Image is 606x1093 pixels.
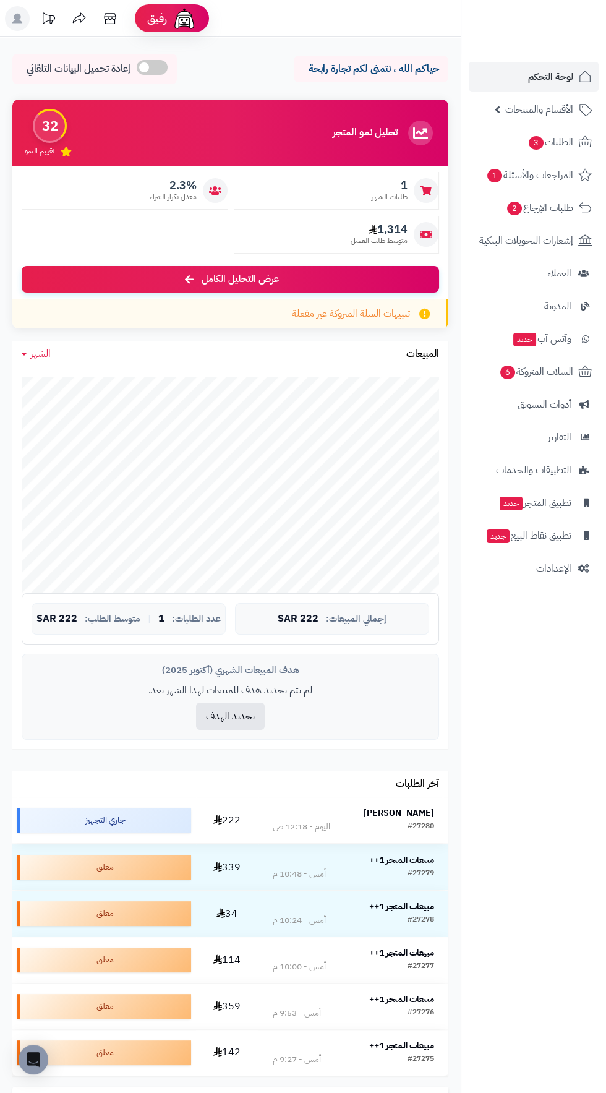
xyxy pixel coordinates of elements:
a: السلات المتروكة6 [469,357,599,387]
div: معلق [17,855,191,880]
td: 222 [196,797,258,843]
div: #27279 [408,868,434,880]
a: الإعدادات [469,554,599,583]
span: عدد الطلبات: [172,614,221,624]
img: ai-face.png [172,6,197,31]
a: طلبات الإرجاع2 [469,193,599,223]
span: 222 SAR [36,614,77,625]
a: العملاء [469,259,599,288]
span: إجمالي المبيعات: [326,614,386,624]
span: 1 [372,179,408,192]
div: معلق [17,901,191,926]
div: هدف المبيعات الشهري (أكتوبر 2025) [32,664,429,677]
span: المراجعات والأسئلة [486,166,573,184]
div: أمس - 9:27 م [273,1053,321,1066]
a: الشهر [22,347,51,361]
div: #27280 [408,821,434,833]
span: تنبيهات السلة المتروكة غير مفعلة [292,307,410,321]
a: لوحة التحكم [469,62,599,92]
span: 6 [500,366,516,380]
span: 2 [507,202,523,216]
span: متوسط طلب العميل [351,236,408,246]
span: | [148,614,151,624]
span: العملاء [547,265,571,282]
span: 2.3% [150,179,197,192]
div: #27275 [408,1053,434,1066]
span: جديد [513,333,536,346]
span: إشعارات التحويلات البنكية [479,232,573,249]
h3: المبيعات [406,349,439,360]
a: تطبيق المتجرجديد [469,488,599,518]
span: جديد [487,529,510,543]
div: اليوم - 12:18 ص [273,821,330,833]
td: 34 [196,891,258,937]
a: الطلبات3 [469,127,599,157]
h3: آخر الطلبات [396,779,439,790]
span: 222 SAR [278,614,318,625]
span: الأقسام والمنتجات [505,101,573,118]
div: جاري التجهيز [17,808,191,833]
button: تحديد الهدف [196,703,265,730]
strong: مبيعات المتجر 1++ [369,946,434,959]
p: حياكم الله ، نتمنى لكم تجارة رابحة [303,62,439,76]
strong: [PERSON_NAME] [364,807,434,820]
span: معدل تكرار الشراء [150,192,197,202]
span: طلبات الشهر [372,192,408,202]
div: أمس - 10:48 م [273,868,326,880]
span: الطلبات [527,134,573,151]
span: لوحة التحكم [528,68,573,85]
strong: مبيعات المتجر 1++ [369,1039,434,1052]
strong: مبيعات المتجر 1++ [369,993,434,1006]
span: أدوات التسويق [518,396,571,413]
span: 1,314 [351,223,408,236]
td: 114 [196,937,258,983]
a: إشعارات التحويلات البنكية [469,226,599,255]
span: 3 [529,136,544,150]
span: الشهر [30,346,51,361]
span: طلبات الإرجاع [506,199,573,216]
span: تقييم النمو [25,146,54,156]
a: التطبيقات والخدمات [469,455,599,485]
a: تحديثات المنصة [33,6,64,34]
a: التقارير [469,422,599,452]
div: معلق [17,1040,191,1065]
div: أمس - 9:53 م [273,1007,321,1019]
img: logo-2.png [522,28,594,54]
a: أدوات التسويق [469,390,599,419]
span: إعادة تحميل البيانات التلقائي [27,62,130,76]
td: 339 [196,844,258,890]
div: أمس - 10:00 م [273,961,326,973]
span: رفيق [147,11,167,26]
span: تطبيق المتجر [498,494,571,512]
span: جديد [500,497,523,510]
div: معلق [17,948,191,972]
td: 142 [196,1030,258,1076]
span: التطبيقات والخدمات [496,461,571,479]
span: السلات المتروكة [499,363,573,380]
a: وآتس آبجديد [469,324,599,354]
p: لم يتم تحديد هدف للمبيعات لهذا الشهر بعد. [32,684,429,698]
strong: مبيعات المتجر 1++ [369,900,434,913]
div: معلق [17,994,191,1019]
div: أمس - 10:24 م [273,914,326,927]
span: عرض التحليل الكامل [202,272,279,286]
span: الإعدادات [536,560,571,577]
h3: تحليل نمو المتجر [333,127,398,139]
a: تطبيق نقاط البيعجديد [469,521,599,551]
td: 359 [196,984,258,1029]
strong: مبيعات المتجر 1++ [369,854,434,867]
a: المدونة [469,291,599,321]
a: المراجعات والأسئلة1 [469,160,599,190]
span: 1 [487,169,503,183]
a: عرض التحليل الكامل [22,266,439,293]
span: متوسط الطلب: [85,614,140,624]
span: المدونة [544,298,571,315]
div: #27278 [408,914,434,927]
span: تطبيق نقاط البيع [485,527,571,544]
span: 1 [158,614,164,625]
div: #27276 [408,1007,434,1019]
span: وآتس آب [512,330,571,348]
div: #27277 [408,961,434,973]
div: Open Intercom Messenger [19,1045,48,1074]
span: التقارير [548,429,571,446]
